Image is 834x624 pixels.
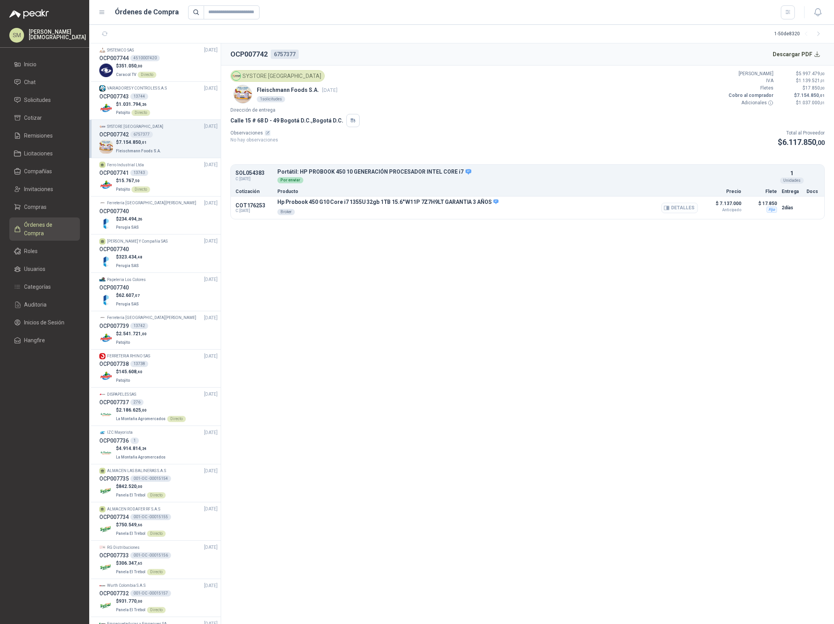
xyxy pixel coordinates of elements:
span: ,01 [820,79,825,83]
img: Company Logo [99,178,113,192]
span: [DATE] [204,582,218,590]
h3: OCP007741 [99,169,129,177]
div: 276 [130,399,144,405]
div: SYSTORE [GEOGRAPHIC_DATA] [230,70,325,82]
div: Unidades [780,178,804,184]
span: Categorías [24,283,51,291]
p: Fletes [727,84,773,92]
span: Perugia SAS [116,225,139,229]
div: Directo [138,72,156,78]
img: Company Logo [99,85,106,91]
h3: OCP007737 [99,398,129,407]
span: ,01 [819,93,825,98]
p: Hp Probook 450 G10 Core i7 1355U 32gb 1TB 15.6" W11P 7Z7H9LT GARANTIA 3 AÑOS [277,199,498,206]
span: Patojito [116,110,130,115]
p: Cobro al comprador [727,92,773,99]
h3: OCP007738 [99,360,129,368]
a: Company LogoPapeleria Los Colores[DATE] OCP007740Company Logo$62.607,07Perugia SAS [99,276,218,308]
p: Adicionales [727,99,773,107]
div: Directo [132,110,150,116]
a: Compras [9,200,80,214]
span: [DATE] [204,505,218,513]
h1: Órdenes de Compra [115,7,179,17]
span: [DATE] [204,391,218,398]
img: Company Logo [99,583,106,589]
p: Fleischmann Foods S.A. [257,86,337,94]
p: Entrega [782,189,802,194]
img: Company Logo [99,353,106,359]
h3: OCP007733 [99,551,129,560]
p: $ [778,77,825,84]
a: Company LogoSYSTEMCO SAS[DATE] OCP0077444510007420Company Logo$351.050,00Caracol TVDirecto [99,47,218,78]
span: 7.154.850 [797,93,825,98]
p: COT176253 [235,202,273,209]
a: Company LogoSYSTORE [GEOGRAPHIC_DATA][DATE] OCP0077426757377Company Logo$7.154.850,01Fleischmann ... [99,123,218,155]
span: Perugia SAS [116,264,139,268]
img: Company Logo [99,315,106,321]
a: Chat [9,75,80,90]
span: ,01 [820,101,825,105]
p: IZC Mayorista [107,429,133,436]
p: $ [116,330,147,338]
span: 6.117.850 [782,138,825,147]
span: ,00 [137,64,142,68]
img: Company Logo [99,255,113,268]
div: Broker [277,209,295,215]
img: Company Logo [99,200,106,206]
p: $ [116,521,166,529]
span: ,26 [137,217,142,221]
img: Company Logo [234,85,252,103]
p: ALMACEN LAS BALINERAS S.A.S [107,468,166,474]
div: 1 solicitudes [257,96,285,102]
div: Directo [147,569,166,575]
p: 1 [790,169,793,178]
p: $ [778,92,825,99]
p: No hay observaciones [230,136,278,144]
img: Company Logo [99,429,106,436]
span: ,00 [141,408,147,412]
span: La Montaña Agromercados [116,455,166,459]
div: 4510007420 [130,55,160,61]
span: Panela El Trébol [116,493,145,497]
span: [DATE] [204,276,218,283]
p: Wurth Colombia S.A.S [107,583,145,589]
span: 842.520 [119,484,142,489]
span: Usuarios [24,265,45,273]
a: Usuarios [9,262,80,276]
span: [DATE] [204,200,218,207]
span: 351.050 [119,63,142,69]
p: SOL054383 [235,170,273,176]
span: Compras [24,203,47,211]
span: Caracol TV [116,72,136,77]
h3: OCP007740 [99,207,129,215]
p: VARIADORES Y CONTROLES S.A.S [107,85,167,91]
span: [DATE] [204,467,218,475]
span: [DATE] [204,85,218,92]
span: ,65 [137,561,142,565]
a: [PERSON_NAME] Y Compañía SAS[DATE] OCP007740Company Logo$323.434,48Perugia SAS [99,238,218,269]
img: Company Logo [99,293,113,307]
span: Remisiones [24,131,53,140]
p: $ [116,407,186,414]
span: [DATE] [204,161,218,169]
span: 145.608 [119,369,142,374]
span: [DATE] [204,429,218,436]
img: Company Logo [99,217,113,230]
div: 6757377 [130,131,153,138]
a: Company LogoRG Distribuciones[DATE] OCP007733001-OC -00015156Company Logo$306.347,65Panela El Tré... [99,544,218,576]
span: Invitaciones [24,185,53,193]
p: Calle 15 # 68 D - 49 Bogotá D.C. , Bogotá D.C. [230,116,343,125]
div: Directo [147,492,166,498]
p: $ [116,62,156,70]
p: $ 17.850 [746,199,777,208]
span: [DATE] [204,123,218,130]
span: Panela El Trébol [116,608,145,612]
h3: OCP007740 [99,245,129,253]
span: Roles [24,247,38,255]
div: 1 - 50 de 8320 [774,28,825,40]
span: Perugia SAS [116,302,139,306]
img: Company Logo [99,124,106,130]
span: ,40 [137,370,142,374]
h3: OCP007732 [99,589,129,598]
span: Panela El Trébol [116,531,145,536]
